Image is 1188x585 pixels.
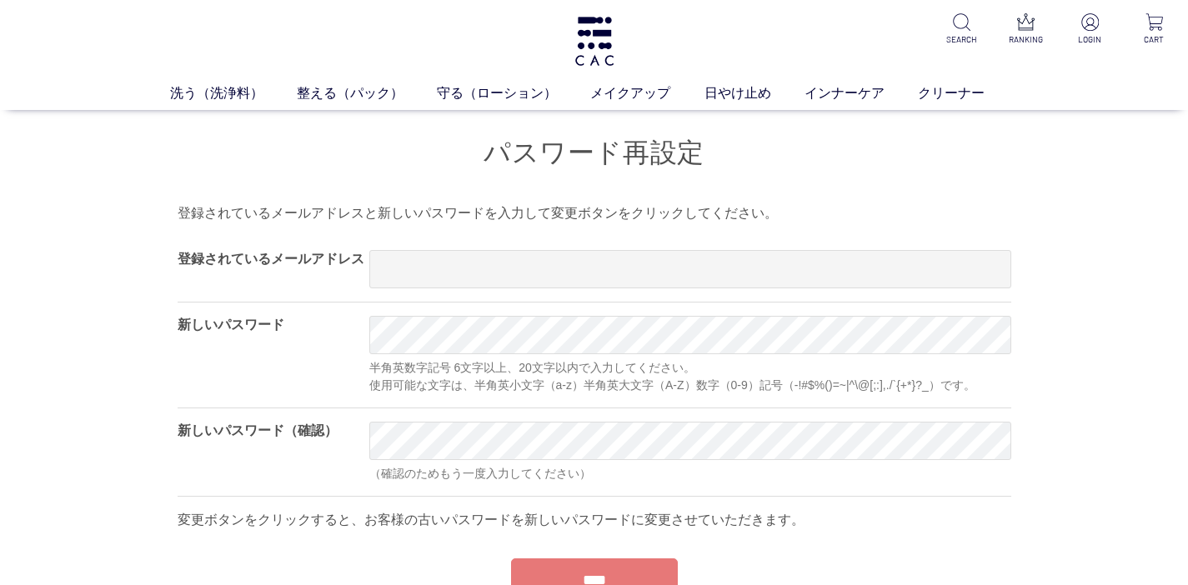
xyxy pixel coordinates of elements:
[1070,13,1110,46] a: LOGIN
[369,465,1011,482] div: （確認のためもう一度入力してください）
[805,82,918,102] a: インナーケア
[590,82,704,102] a: メイクアップ
[1005,33,1046,46] p: RANKING
[573,17,616,66] img: logo
[941,33,982,46] p: SEARCH
[437,82,590,102] a: 守る（ローション）
[178,252,364,266] label: 登録されているメールアドレス
[178,317,284,332] label: 新しいパスワード
[704,82,805,102] a: 日やけ止め
[1070,33,1110,46] p: LOGIN
[178,423,338,437] label: 新しいパスワード（確認）
[369,359,1011,394] div: 半角英数字記号 6文字以上、20文字以内で入力してください。 使用可能な文字は、半角英小文字（a-z）半角英大文字（A-Z）数字（0-9）記号（-!#$%()=~|^\@[;:],./`{+*}...
[941,13,982,46] a: SEARCH
[1134,33,1175,46] p: CART
[178,203,1011,223] div: 登録されているメールアドレスと新しいパスワードを入力して変更ボタンをクリックしてください。
[1005,13,1046,46] a: RANKING
[1134,13,1175,46] a: CART
[170,82,297,102] a: 洗う（洗浄料）
[918,82,1018,102] a: クリーナー
[178,510,1011,530] p: 変更ボタンをクリックすると、お客様の古いパスワードを新しいパスワードに変更させていただきます。
[178,135,1011,171] h1: パスワード再設定
[297,82,437,102] a: 整える（パック）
